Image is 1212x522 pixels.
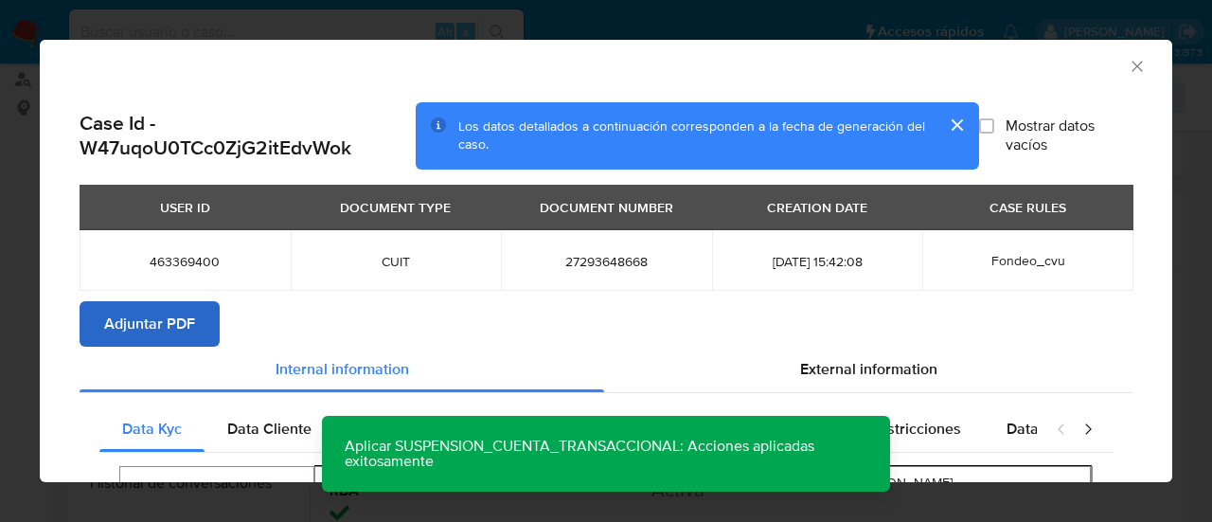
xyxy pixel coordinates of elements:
[329,191,462,224] div: DOCUMENT TYPE
[313,253,479,270] span: CUIT
[1007,418,1137,440] span: Data Publicaciones
[102,253,268,270] span: 463369400
[833,418,961,440] span: Data Restricciones
[481,418,600,440] span: Data Listas Y Pep
[978,191,1078,224] div: CASE RULES
[756,191,879,224] div: CREATION DATE
[646,418,788,440] span: Data Documentacion
[104,303,195,345] span: Adjuntar PDF
[1006,117,1132,154] span: Mostrar datos vacíos
[458,117,925,154] span: Los datos detallados a continuación corresponden a la fecha de generación del caso.
[122,418,182,440] span: Data Kyc
[80,301,220,347] button: Adjuntar PDF
[80,111,416,161] h2: Case Id - W47uqoU0TCc0ZjG2itEdvWok
[472,466,596,499] td: Full Address
[357,418,436,440] span: Data Casos
[80,347,1132,392] div: Detailed info
[1128,57,1145,74] button: Cerrar ventana
[149,191,222,224] div: USER ID
[227,418,312,440] span: Data Cliente
[800,358,937,380] span: External information
[40,40,1172,482] div: closure-recommendation-modal
[528,191,685,224] div: DOCUMENT NUMBER
[524,253,689,270] span: 27293648668
[991,251,1065,270] span: Fondeo_cvu
[934,102,979,148] button: cerrar
[99,406,1037,452] div: Detailed internal info
[979,118,994,134] input: Mostrar datos vacíos
[596,466,1091,499] td: [STREET_ADDRESS][PERSON_NAME]
[276,358,409,380] span: Internal information
[735,253,900,270] span: [DATE] 15:42:08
